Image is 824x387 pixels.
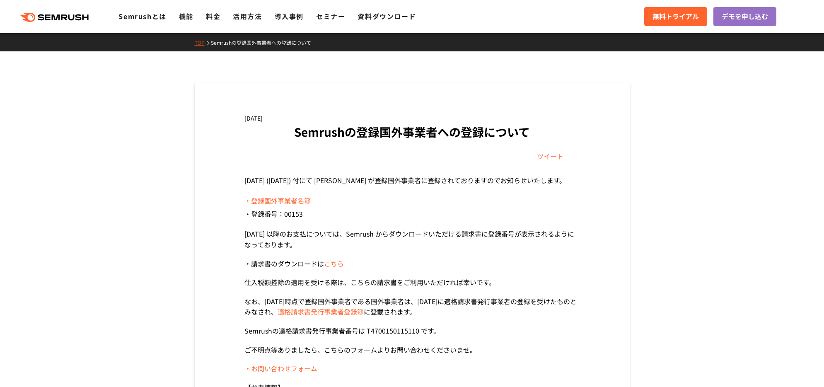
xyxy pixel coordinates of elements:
a: 導入事例 [275,11,304,21]
p: ・請求書のダウンロードは [244,259,580,269]
a: デモを申し込む [713,7,776,26]
span: 無料トライアル [652,11,699,22]
a: 機能 [179,11,193,21]
p: [DATE] ([DATE]) 付にて [PERSON_NAME] が登録国外事業者に登録されておりますのでお知らせいたします。 [244,175,580,186]
p: 仕入税額控除の適用を受ける際は、こちらの請求書をご利用いただければ幸いです。 [244,277,580,288]
a: セミナー [316,11,345,21]
a: 適格請求書発行事業者登録簿 [278,307,364,317]
a: ・登録国外事業者名簿 [244,196,311,206]
p: ご不明点等ありましたら、こちらのフォームよりお問い合わせくださいませ。 [244,345,580,356]
a: 活用方法 [233,11,262,21]
a: 料金 [206,11,220,21]
h1: Semrushの登録国外事業者への登録について [244,123,580,141]
p: Semrushの適格請求書発行事業者番号は T4700150115110 です。 [244,326,580,336]
div: [DATE] [244,114,580,123]
a: Semrushの登録国外事業者への登録について [211,39,317,46]
a: こちら [324,259,344,268]
a: 資料ダウンロード [358,11,416,21]
a: 無料トライアル [644,7,707,26]
a: Semrushとは [118,11,166,21]
li: ・登録番号：00153 [244,207,580,220]
a: TOP [195,39,211,46]
a: ・お問い合わせフォーム [244,363,317,373]
a: ツイート [537,151,563,161]
p: [DATE] 以降のお支払については、Semrush からダウンロードいただける請求書に登録番号が表示されるようになっております。 [244,229,580,250]
span: デモを申し込む [722,11,768,22]
p: なお、[DATE]時点で登録国外事業者である国外事業者は、[DATE]に適格請求書発行事業者の登録を受けたものとみなされ、 に登載されます。 [244,296,580,317]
